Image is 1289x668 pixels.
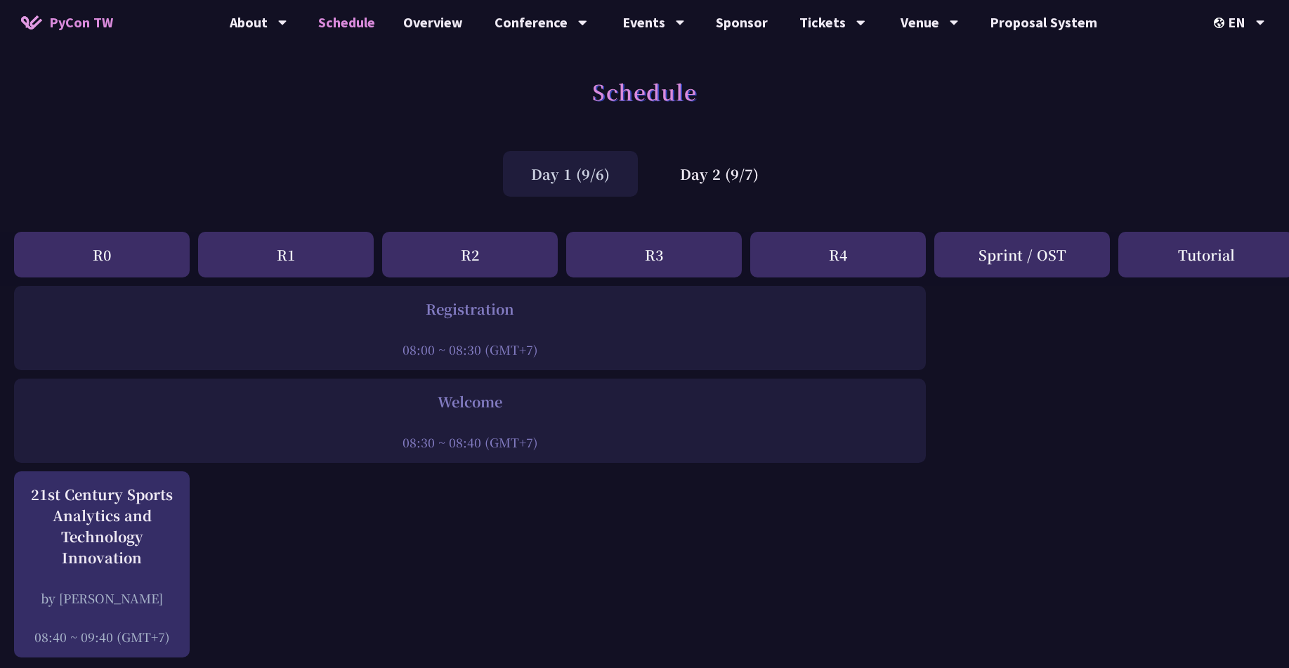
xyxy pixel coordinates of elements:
div: R0 [14,232,190,277]
div: R3 [566,232,742,277]
a: PyCon TW [7,5,127,40]
a: 21st Century Sports Analytics and Technology Innovation by [PERSON_NAME] 08:40 ~ 09:40 (GMT+7) [21,484,183,646]
div: Sprint / OST [934,232,1110,277]
div: R1 [198,232,374,277]
div: Registration [21,299,919,320]
div: Welcome [21,391,919,412]
span: PyCon TW [49,12,113,33]
div: Day 2 (9/7) [652,151,787,197]
div: R2 [382,232,558,277]
div: 21st Century Sports Analytics and Technology Innovation [21,484,183,568]
div: R4 [750,232,926,277]
div: Day 1 (9/6) [503,151,638,197]
img: Home icon of PyCon TW 2025 [21,15,42,30]
div: by [PERSON_NAME] [21,589,183,607]
div: 08:40 ~ 09:40 (GMT+7) [21,628,183,646]
div: 08:30 ~ 08:40 (GMT+7) [21,433,919,451]
div: 08:00 ~ 08:30 (GMT+7) [21,341,919,358]
img: Locale Icon [1214,18,1228,28]
h1: Schedule [592,70,697,112]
